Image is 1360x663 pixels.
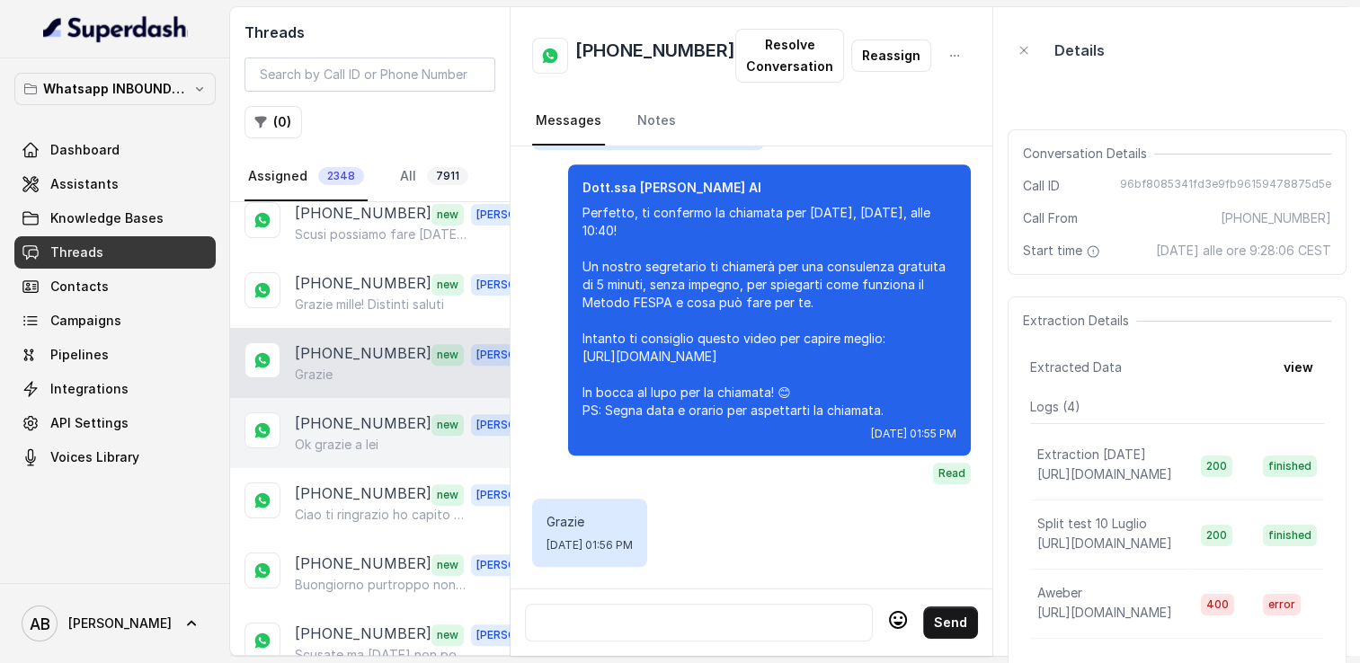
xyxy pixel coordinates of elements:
span: Call From [1023,209,1078,227]
span: Conversation Details [1023,145,1154,163]
span: Call ID [1023,177,1060,195]
a: API Settings [14,407,216,439]
h2: [PHONE_NUMBER] [575,38,735,74]
p: Grazie [547,513,633,531]
p: Grazie mille! Distinti saluti [295,296,444,314]
span: Contacts [50,278,109,296]
span: [PERSON_NAME] [471,204,572,225]
p: [PHONE_NUMBER] [295,623,431,646]
p: Logs ( 4 ) [1030,398,1324,416]
span: [PERSON_NAME] [471,414,572,436]
span: Threads [50,243,103,261]
p: Perfetto, ti confermo la chiamata per [DATE], [DATE], alle 10:40! Un nostro segretario ti chiamer... [582,204,956,420]
span: new [431,344,464,366]
span: 200 [1201,525,1232,546]
p: Split test 10 Luglio [1037,515,1147,533]
span: [PHONE_NUMBER] [1221,209,1331,227]
span: Extraction Details [1023,312,1136,330]
a: Campaigns [14,305,216,337]
span: new [431,204,464,225]
span: 2348 [318,167,364,185]
button: Whatsapp INBOUND Workspace [14,73,216,105]
img: light.svg [43,14,188,43]
a: Pipelines [14,339,216,371]
span: [PERSON_NAME] [471,624,572,646]
span: Pipelines [50,346,109,364]
span: [DATE] 01:55 PM [871,427,956,441]
a: Dashboard [14,134,216,166]
span: Campaigns [50,312,121,330]
p: Extraction [DATE] [1037,446,1146,464]
p: Ciao ti ringrazio ho capito di che si tratta ma non sono interessata grazie mille [295,506,467,524]
span: 7911 [427,167,468,185]
p: Dott.ssa [PERSON_NAME] AI [582,179,956,197]
p: Grazie [295,366,333,384]
span: new [431,554,464,576]
a: Voices Library [14,441,216,473]
span: Read [933,463,971,484]
p: Ok grazie a lei [295,436,378,454]
p: Details [1054,40,1105,61]
span: 96bf8085341fd3e9fb96159478875d5e [1120,177,1331,195]
p: [PHONE_NUMBER] [295,272,431,296]
span: 400 [1201,594,1234,615]
span: Start time [1023,242,1104,260]
span: new [431,624,464,646]
a: Messages [532,97,605,146]
nav: Tabs [244,153,495,201]
a: Contacts [14,270,216,303]
span: [PERSON_NAME] [471,484,572,506]
span: finished [1263,455,1317,477]
span: error [1263,594,1301,615]
button: Resolve Conversation [735,29,844,83]
span: Extracted Data [1030,358,1122,376]
span: 200 [1201,455,1232,477]
span: new [431,274,464,296]
p: Whatsapp INBOUND Workspace [43,78,187,100]
p: Buongiorno purtroppo non posso rispondere [DATE] pomeriggio. Ho avuto un problema è sono ricovera... [295,576,467,594]
p: Scusi possiamo fare [DATE] pom xche [DATE] sono bloccata al lavoro e non posso graziee [295,225,467,243]
a: All7911 [396,153,472,201]
h2: Threads [244,22,495,43]
button: view [1273,351,1324,384]
span: Knowledge Bases [50,209,164,227]
p: Aweber [1037,584,1082,602]
span: API Settings [50,414,129,432]
span: [DATE] alle ore 9:28:06 CEST [1156,242,1331,260]
span: finished [1263,525,1317,546]
span: new [431,414,464,436]
a: Assigned2348 [244,153,368,201]
p: [PHONE_NUMBER] [295,482,431,506]
a: Assistants [14,168,216,200]
a: Threads [14,236,216,269]
a: Integrations [14,373,216,405]
span: Assistants [50,175,119,193]
span: [PERSON_NAME] [471,274,572,296]
span: Dashboard [50,141,120,159]
p: [PHONE_NUMBER] [295,552,431,576]
a: Notes [634,97,680,146]
span: [DATE] 01:56 PM [547,538,633,552]
a: Knowledge Bases [14,202,216,234]
span: [PERSON_NAME] [471,554,572,576]
p: [PHONE_NUMBER] [295,412,431,436]
a: [PERSON_NAME] [14,598,216,649]
span: [URL][DOMAIN_NAME] [1037,535,1172,551]
span: Voices Library [50,448,139,466]
input: Search by Call ID or Phone Number [244,57,495,92]
p: [PHONE_NUMBER] [295,342,431,366]
p: [PHONE_NUMBER] [295,202,431,225]
span: [PERSON_NAME] [68,614,172,632]
span: [URL][DOMAIN_NAME] [1037,466,1172,482]
text: AB [30,614,50,633]
nav: Tabs [532,97,971,146]
button: Reassign [851,40,931,72]
span: [PERSON_NAME] [471,344,572,366]
button: Send [923,606,978,639]
span: Integrations [50,380,129,398]
span: new [431,484,464,506]
span: [URL][DOMAIN_NAME] [1037,605,1172,620]
button: (0) [244,106,302,138]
